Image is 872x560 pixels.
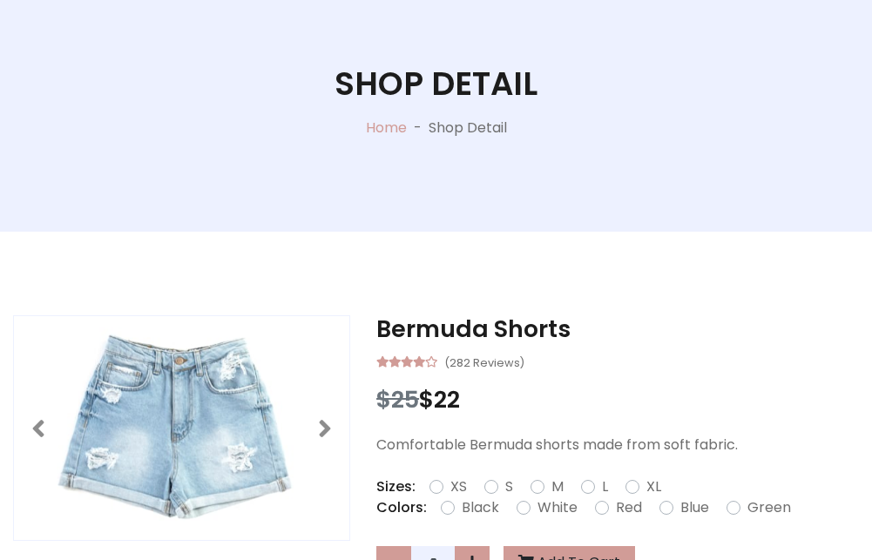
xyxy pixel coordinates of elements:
[462,497,499,518] label: Black
[616,497,642,518] label: Red
[376,497,427,518] p: Colors:
[551,476,564,497] label: M
[366,118,407,138] a: Home
[450,476,467,497] label: XS
[376,315,859,343] h3: Bermuda Shorts
[376,435,859,455] p: Comfortable Bermuda shorts made from soft fabric.
[434,383,460,415] span: 22
[444,351,524,372] small: (282 Reviews)
[747,497,791,518] label: Green
[335,64,537,103] h1: Shop Detail
[376,383,419,415] span: $25
[602,476,608,497] label: L
[680,497,709,518] label: Blue
[646,476,661,497] label: XL
[505,476,513,497] label: S
[537,497,578,518] label: White
[14,316,349,539] img: Image
[407,118,429,138] p: -
[376,386,859,414] h3: $
[429,118,507,138] p: Shop Detail
[376,476,416,497] p: Sizes:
